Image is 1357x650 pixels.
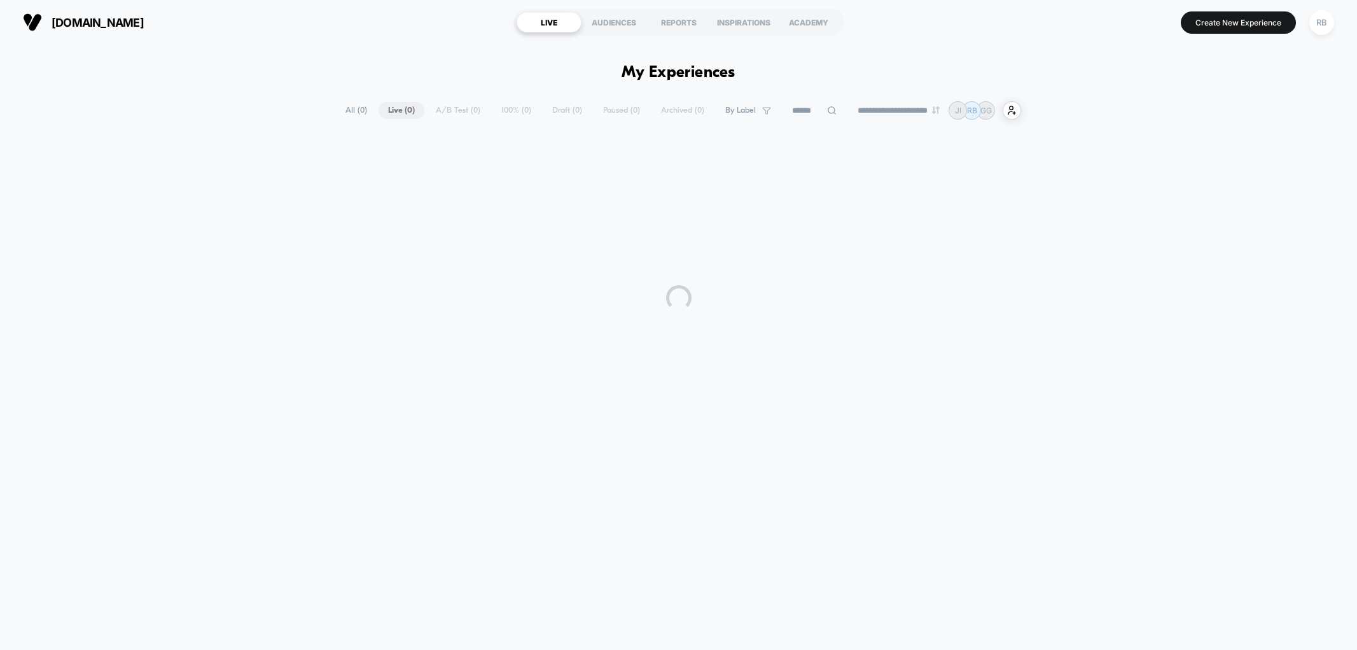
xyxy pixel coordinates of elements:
button: RB [1305,10,1338,36]
div: LIVE [517,12,581,32]
p: JI [955,106,961,115]
p: GG [980,106,992,115]
span: All ( 0 ) [336,102,377,119]
p: RB [967,106,977,115]
div: ACADEMY [776,12,841,32]
div: AUDIENCES [581,12,646,32]
span: [DOMAIN_NAME] [52,16,144,29]
div: REPORTS [646,12,711,32]
img: end [932,106,940,114]
span: By Label [725,106,756,115]
img: Visually logo [23,13,42,32]
h1: My Experiences [622,64,735,82]
button: Create New Experience [1181,11,1296,34]
div: RB [1309,10,1334,35]
div: INSPIRATIONS [711,12,776,32]
button: [DOMAIN_NAME] [19,12,148,32]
